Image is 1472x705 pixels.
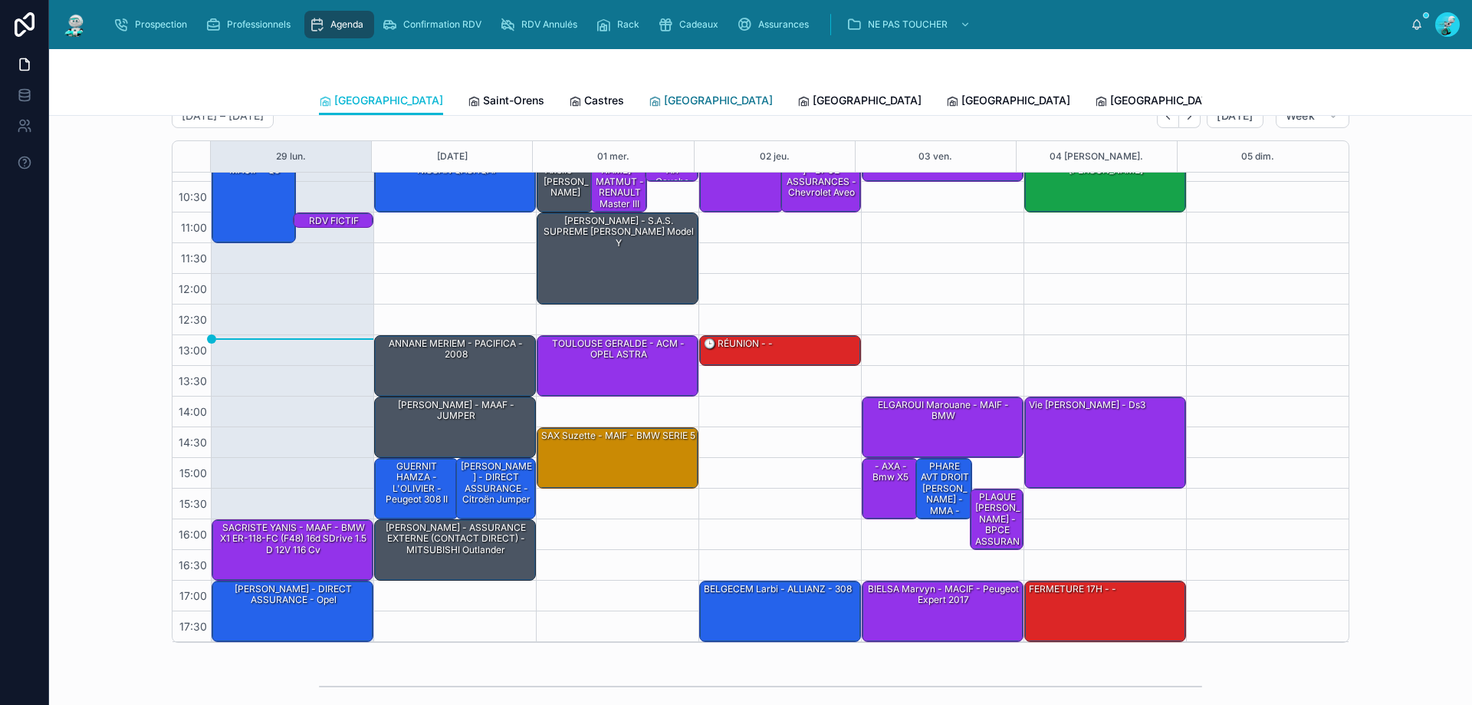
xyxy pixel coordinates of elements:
span: NE PAS TOUCHER [868,18,948,31]
div: [PERSON_NAME] - S.A.S. SUPREME [PERSON_NAME] Model Y [537,213,698,304]
div: SACRISTE YANIS - MAAF - BMW X1 ER-118-FC (F48) 16d sDrive 1.5 d 12V 116 cv [212,520,373,580]
a: Castres [569,87,624,117]
div: PHARE AVT DROIT [PERSON_NAME] - MMA - classe A [916,459,971,519]
span: Professionnels [227,18,291,31]
div: [PERSON_NAME] - ASSURANCE EXTERNE (CONTACT DIRECT) - MITSUBISHI Outlander [377,521,534,557]
span: 15:00 [176,466,211,479]
div: Vie [PERSON_NAME] - Ds3 [1027,398,1147,412]
div: SACRISTE YANIS - MAAF - BMW X1 ER-118-FC (F48) 16d sDrive 1.5 d 12V 116 cv [215,521,372,557]
div: GUERNIT HAMZA - L'OLIVIER - Peugeot 308 II [375,459,458,519]
span: [GEOGRAPHIC_DATA] [334,93,443,108]
a: [GEOGRAPHIC_DATA] [649,87,773,117]
span: Rack [617,18,639,31]
div: GUERNIT HAMZA - L'OLIVIER - Peugeot 308 II [377,460,457,507]
div: BELGECEM Larbi - ALLIANZ - 308 [700,581,860,641]
span: 17:00 [176,589,211,602]
button: 02 jeu. [760,141,790,172]
div: FERMETURE 17H - - [1025,581,1185,641]
span: [DATE] [1217,109,1253,123]
div: ANNANE MERIEM - PACIFICA - 2008 [377,337,534,362]
div: [DATE] [437,141,468,172]
button: 29 lun. [276,141,306,172]
a: [GEOGRAPHIC_DATA] [946,87,1070,117]
a: Confirmation RDV [377,11,492,38]
div: [PERSON_NAME] - MATMUT - RENAULT Master III Phase 3 Traction Fourgon L2H2 3.3T 2.3 dCi 16V moyen ... [591,152,646,212]
div: TOULOUSE GERALDE - ACM - OPEL ASTRA [540,337,697,362]
div: Vie [PERSON_NAME] - Ds3 [1025,397,1185,488]
div: SAX Suzette - MAIF - BMW SERIE 5 [540,429,697,443]
button: Back [1157,104,1179,128]
span: 13:00 [175,344,211,357]
a: [GEOGRAPHIC_DATA] [319,87,443,116]
span: 11:30 [177,252,211,265]
div: BIELSA Marvyn - MACIF - Peugeot Expert 2017 [865,582,1022,608]
div: [PERSON_NAME] - ASSURANCE EXTERNE (CONTACT DIRECT) - MITSUBISHI Outlander [375,520,535,580]
div: [PERSON_NAME] - BPCE ASSURANCES - Chevrolet aveo [784,153,860,200]
div: [PERSON_NAME] - MAAF - JUMPER [377,398,534,423]
div: PLAQUE [PERSON_NAME] - BPCE ASSURANCES - C4 [973,490,1022,559]
button: [DATE] [1207,104,1263,128]
div: ELGAROUI Marouane - MAIF - BMW [863,397,1023,457]
div: FERMETURE 17H - - [1027,582,1118,596]
img: App logo [61,12,89,37]
span: 14:30 [175,436,211,449]
span: 17:30 [176,620,211,633]
div: [PERSON_NAME] - DIRECT ASSURANCE - Citroën jumper [456,459,536,519]
div: - AXA - bmw x5 [865,460,917,485]
a: Professionnels [201,11,301,38]
button: 01 mer. [597,141,629,172]
a: Agenda [304,11,374,38]
span: Agenda [330,18,363,31]
span: Week [1286,109,1315,123]
div: 🕒 RÉUNION - - [702,337,774,351]
span: 15:30 [176,497,211,510]
span: 10:30 [175,190,211,203]
div: [PERSON_NAME] - MAAF - JUMPER [375,397,535,457]
div: [PERSON_NAME] - PACIFICA - NISSAN QASHQAI [375,152,535,212]
span: Assurances [758,18,809,31]
span: 16:00 [175,528,211,541]
span: RDV Annulés [521,18,577,31]
span: 12:00 [175,282,211,295]
span: [GEOGRAPHIC_DATA] [813,93,922,108]
div: TOULOUSE GERALDE - ACM - OPEL ASTRA [537,336,698,396]
div: HERETE Axelle - - [PERSON_NAME] [540,153,592,200]
a: NE PAS TOUCHER [842,11,978,38]
a: Saint-Orens [468,87,544,117]
div: 05 dim. [1241,141,1274,172]
button: 04 [PERSON_NAME]. [1050,141,1143,172]
div: [PERSON_NAME] - DIRECT ASSURANCE - Opel [215,582,372,608]
span: 10:00 [175,160,211,173]
div: 03 ven. [918,141,952,172]
span: 16:30 [175,558,211,572]
span: Confirmation RDV [403,18,481,31]
span: [GEOGRAPHIC_DATA] [664,93,773,108]
div: ANNANE MERIEM - PACIFICA - 2008 [375,336,535,396]
div: BELGECEM Larbi - ALLIANZ - 308 [702,582,853,596]
div: [PERSON_NAME] - DIRECT ASSURANCE - Opel [212,581,373,641]
div: RDV FICTIF Armel Banzadio - - 308 [296,214,373,250]
div: ELGAROUI Marouane - MAIF - BMW [865,398,1022,423]
span: Prospection [135,18,187,31]
span: 12:30 [175,313,211,326]
span: 14:00 [175,405,211,418]
button: Week [1276,104,1349,128]
span: Castres [584,93,624,108]
span: 11:00 [177,221,211,234]
span: [GEOGRAPHIC_DATA] [961,93,1070,108]
a: RDV Annulés [495,11,588,38]
div: gunduz aliaker - MACIF - Q5 [212,152,295,242]
div: HERETE Axelle - - [PERSON_NAME] [537,152,593,212]
a: [GEOGRAPHIC_DATA] [1095,87,1219,117]
div: PLAQUE [PERSON_NAME] - BPCE ASSURANCES - C4 [971,489,1023,549]
a: Prospection [109,11,198,38]
div: PHARE AVT DROIT [PERSON_NAME] - MMA - classe A [918,460,971,529]
a: [GEOGRAPHIC_DATA] [797,87,922,117]
span: [GEOGRAPHIC_DATA] [1110,93,1219,108]
a: Assurances [732,11,820,38]
div: RDV FICTIF Armel Banzadio - - 308 [294,213,373,229]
